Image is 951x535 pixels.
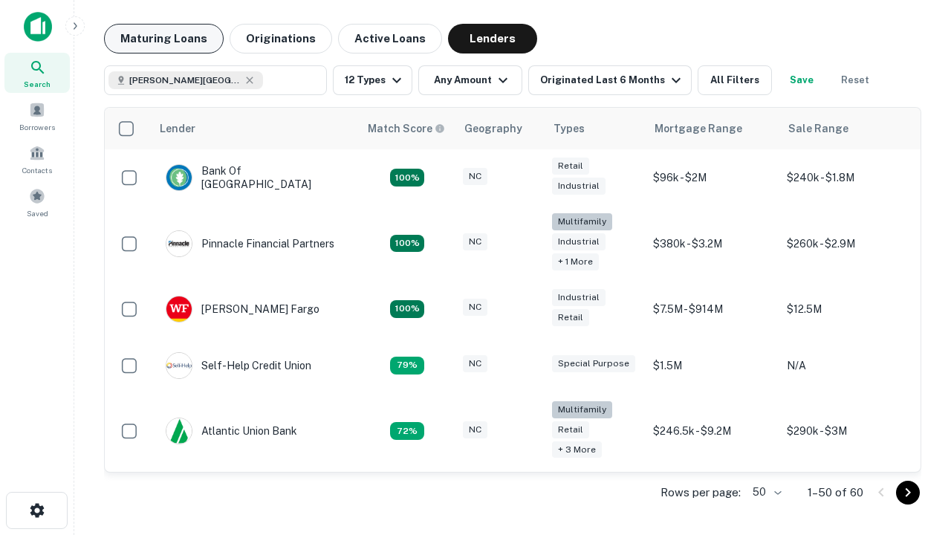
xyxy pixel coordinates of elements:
[166,352,311,379] div: Self-help Credit Union
[390,300,424,318] div: Matching Properties: 15, hasApolloMatch: undefined
[463,421,487,438] div: NC
[463,299,487,316] div: NC
[418,65,522,95] button: Any Amount
[747,481,784,503] div: 50
[151,108,359,149] th: Lender
[27,207,48,219] span: Saved
[552,401,612,418] div: Multifamily
[552,289,606,306] div: Industrial
[166,296,319,322] div: [PERSON_NAME] Fargo
[552,213,612,230] div: Multifamily
[831,65,879,95] button: Reset
[552,309,589,326] div: Retail
[528,65,692,95] button: Originated Last 6 Months
[545,108,646,149] th: Types
[463,355,487,372] div: NC
[646,468,779,525] td: $200k - $3.3M
[166,353,192,378] img: picture
[646,337,779,394] td: $1.5M
[166,296,192,322] img: picture
[463,168,487,185] div: NC
[19,121,55,133] span: Borrowers
[4,182,70,222] a: Saved
[552,421,589,438] div: Retail
[552,355,635,372] div: Special Purpose
[779,149,913,206] td: $240k - $1.8M
[779,394,913,469] td: $290k - $3M
[338,24,442,53] button: Active Loans
[779,281,913,337] td: $12.5M
[646,394,779,469] td: $246.5k - $9.2M
[166,165,192,190] img: picture
[788,120,848,137] div: Sale Range
[463,233,487,250] div: NC
[333,65,412,95] button: 12 Types
[166,418,192,444] img: picture
[552,158,589,175] div: Retail
[779,108,913,149] th: Sale Range
[646,206,779,281] td: $380k - $3.2M
[540,71,685,89] div: Originated Last 6 Months
[230,24,332,53] button: Originations
[22,164,52,176] span: Contacts
[779,468,913,525] td: $480k - $3.1M
[779,206,913,281] td: $260k - $2.9M
[552,253,599,270] div: + 1 more
[464,120,522,137] div: Geography
[448,24,537,53] button: Lenders
[104,24,224,53] button: Maturing Loans
[778,65,825,95] button: Save your search to get updates of matches that match your search criteria.
[368,120,445,137] div: Capitalize uses an advanced AI algorithm to match your search with the best lender. The match sco...
[129,74,241,87] span: [PERSON_NAME][GEOGRAPHIC_DATA], [GEOGRAPHIC_DATA]
[24,12,52,42] img: capitalize-icon.png
[390,357,424,374] div: Matching Properties: 11, hasApolloMatch: undefined
[779,337,913,394] td: N/A
[808,484,863,502] p: 1–50 of 60
[160,120,195,137] div: Lender
[368,120,442,137] h6: Match Score
[166,418,297,444] div: Atlantic Union Bank
[646,149,779,206] td: $96k - $2M
[655,120,742,137] div: Mortgage Range
[552,178,606,195] div: Industrial
[4,96,70,136] a: Borrowers
[660,484,741,502] p: Rows per page:
[390,169,424,187] div: Matching Properties: 14, hasApolloMatch: undefined
[455,108,545,149] th: Geography
[359,108,455,149] th: Capitalize uses an advanced AI algorithm to match your search with the best lender. The match sco...
[166,164,344,191] div: Bank Of [GEOGRAPHIC_DATA]
[4,53,70,93] a: Search
[4,139,70,179] a: Contacts
[552,233,606,250] div: Industrial
[390,422,424,440] div: Matching Properties: 10, hasApolloMatch: undefined
[646,281,779,337] td: $7.5M - $914M
[390,235,424,253] div: Matching Properties: 25, hasApolloMatch: undefined
[646,108,779,149] th: Mortgage Range
[554,120,585,137] div: Types
[698,65,772,95] button: All Filters
[24,78,51,90] span: Search
[877,416,951,487] iframe: Chat Widget
[552,441,602,458] div: + 3 more
[896,481,920,505] button: Go to next page
[166,230,334,257] div: Pinnacle Financial Partners
[166,231,192,256] img: picture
